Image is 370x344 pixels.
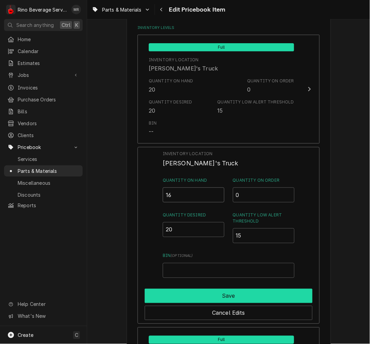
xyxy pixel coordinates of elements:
div: Rino Beverage Service's Avatar [6,5,16,14]
span: Estimates [18,60,79,67]
div: Melissa Rinehart's Avatar [71,5,81,14]
button: Save [145,289,312,303]
a: Vendors [4,118,83,129]
a: Go to What's New [4,311,83,322]
a: Reports [4,200,83,211]
div: Button Group Row [145,303,312,320]
a: Home [4,34,83,45]
div: Button Group [145,286,312,320]
div: Bin [163,253,294,278]
div: Quantity Desired [149,99,192,105]
a: Go to Pricebook [4,142,83,153]
div: Quantity on Order [233,177,295,202]
span: Full [149,43,294,51]
span: Bills [18,108,79,115]
span: Pricebook [18,144,69,151]
button: Cancel Edits [145,306,312,320]
div: Quantity Low Alert Threshold [218,99,294,115]
span: Services [18,155,79,163]
div: Quantity on Order [247,78,294,94]
span: Jobs [18,71,69,79]
span: Parts & Materials [18,167,79,175]
a: Discounts [4,189,83,200]
span: C [75,332,78,339]
div: Quantity on Hand [149,78,193,84]
label: Quantity on Hand [163,177,225,183]
span: What's New [18,313,79,320]
label: Quantity on Order [233,177,295,183]
div: Inventory Location [163,151,294,167]
a: Go to Jobs [4,69,83,81]
button: Navigate back [156,4,167,15]
span: Inventory Location [163,151,294,157]
div: 20 [149,107,155,115]
button: Update Inventory Level [138,35,320,144]
span: Help Center [18,301,79,308]
button: Search anythingCtrlK [4,19,83,31]
label: Quantity Low Alert Threshold [233,212,295,224]
span: ( optional ) [171,254,193,258]
div: Inventory Level Edit Form [163,151,294,278]
span: Invoices [18,84,79,91]
a: Purchase Orders [4,94,83,105]
div: 20 [149,85,155,94]
div: 15 [218,107,223,115]
span: [PERSON_NAME]'s Truck [163,160,238,167]
a: Invoices [4,82,83,93]
a: Calendar [4,46,83,57]
label: Quantity Desired [163,212,225,218]
div: Inventory Location [149,57,199,63]
a: Clients [4,130,83,141]
div: Full [149,335,294,344]
span: Calendar [18,48,79,55]
span: Ctrl [62,21,70,29]
div: -- [149,128,154,136]
span: Vendors [18,120,79,127]
span: Reports [18,202,79,209]
span: Parts & Materials [102,6,142,13]
div: MR [71,5,81,14]
div: Quantity Low Alert Threshold [218,99,294,105]
div: [PERSON_NAME]'s Truck [149,64,218,72]
div: Bin [149,120,157,136]
a: Services [4,153,83,165]
label: Bin [163,253,294,259]
a: Parts & Materials [4,165,83,177]
span: Full [149,336,294,344]
div: Bin [149,120,157,126]
span: Home [18,36,79,43]
div: Rino Beverage Service [18,6,68,13]
span: Create [18,332,33,338]
span: Miscellaneous [18,179,79,186]
span: Edit Pricebook Item [167,5,226,14]
span: K [75,21,78,29]
a: Go to Parts & Materials [89,4,153,15]
div: Quantity on Order [247,78,294,84]
a: Estimates [4,58,83,69]
div: 0 [247,85,251,94]
a: Go to Help Center [4,299,83,310]
span: Discounts [18,191,79,198]
div: Quantity Desired [163,212,225,243]
div: Quantity on Hand [163,177,225,202]
div: Quantity on Hand [149,78,193,94]
div: Button Group Row [145,286,312,303]
span: Clients [18,132,79,139]
a: Miscellaneous [4,177,83,189]
div: Quantity Low Alert Threshold [233,212,295,243]
span: Purchase Orders [18,96,79,103]
div: R [6,5,16,14]
span: Search anything [16,21,54,29]
label: Inventory Levels [138,25,320,31]
div: Location [149,57,218,72]
a: Bills [4,106,83,117]
div: Quantity Desired [149,99,192,115]
span: Inventory Location [163,159,294,168]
